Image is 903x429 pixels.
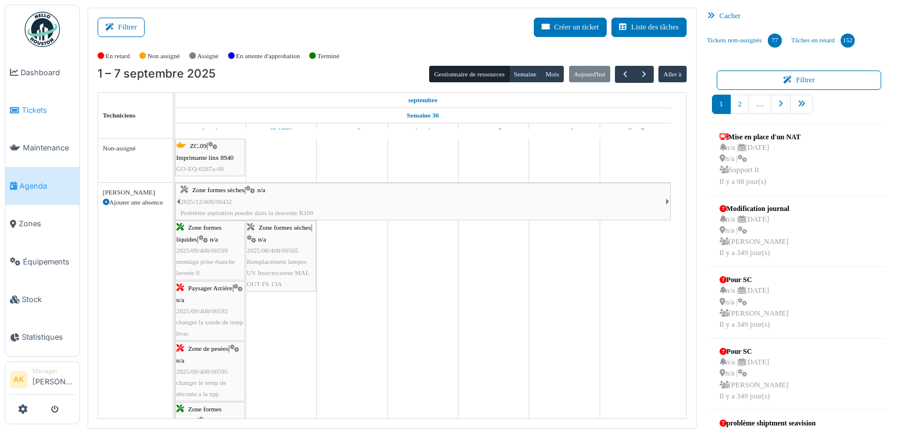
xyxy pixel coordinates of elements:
[841,33,855,48] div: 152
[180,185,665,219] div: |
[176,154,234,161] span: Imprimante linx 8940
[712,95,731,114] a: 1
[534,18,607,37] button: Créer un ticket
[23,256,75,267] span: Équipements
[720,132,801,142] div: Mise en place d'un NAT
[199,123,221,138] a: 1 septembre 2025
[176,258,235,276] span: montage prise étanche laverie fl
[5,243,79,280] a: Équipements
[658,66,686,82] button: Aller à
[176,405,222,424] span: Zone formes liquides
[103,187,168,197] div: [PERSON_NAME]
[10,367,75,395] a: AK Manager[PERSON_NAME]
[190,142,206,149] span: ZC.09
[717,129,804,190] a: Mise en place d'un NAT n/a |[DATE] n/a | Support ItIl y a 98 jour(s)
[611,18,687,37] button: Liste des tâches
[176,343,244,400] div: |
[247,258,309,287] span: Remplacement lampes UV Insectocuteur MAL OUT FS 13A
[210,236,218,243] span: n/a
[5,53,79,91] a: Dashboard
[340,123,363,138] a: 3 septembre 2025
[198,51,219,61] label: Assigné
[703,25,787,56] a: Tickets non-assignés
[103,197,168,207] div: Ajouter une absence
[5,280,79,318] a: Stock
[259,224,311,231] span: Zone formes sèches
[98,67,216,81] h2: 1 – 7 septembre 2025
[247,247,299,254] span: 2025/08/408/00565
[22,294,75,305] span: Stock
[317,51,339,61] label: Terminé
[103,143,168,153] div: Non-assigné
[541,66,564,82] button: Mois
[258,236,266,243] span: n/a
[720,285,789,330] div: n/a | [DATE] n/a | [PERSON_NAME] Il y a 349 jour(s)
[634,66,654,83] button: Suivant
[176,357,185,364] span: n/a
[19,218,75,229] span: Zones
[703,8,896,25] div: Cacher
[10,371,28,388] li: AK
[22,105,75,116] span: Tickets
[483,123,505,138] a: 5 septembre 2025
[720,274,789,285] div: Pour SC
[25,12,60,47] img: Badge_color-CXgf-gQk.svg
[176,307,228,314] span: 2025/09/408/00592
[553,123,576,138] a: 6 septembre 2025
[188,345,228,352] span: Zone de pesées
[180,198,232,205] span: 2025/12/408/00432
[148,51,180,61] label: Non assigné
[5,167,79,205] a: Agenda
[5,129,79,167] a: Maintenance
[267,123,296,138] a: 2 septembre 2025
[257,186,266,193] span: n/a
[720,142,801,187] div: n/a | [DATE] n/a | Support It Il y a 98 jour(s)
[23,142,75,153] span: Maintenance
[717,343,792,405] a: Pour SC n/a |[DATE] n/a | [PERSON_NAME]Il y a 349 jour(s)
[176,222,244,279] div: |
[412,123,433,138] a: 4 septembre 2025
[176,319,243,337] span: changer la sonde de temp hvac
[5,205,79,243] a: Zones
[210,417,218,424] span: n/a
[176,224,222,242] span: Zone formes liquides
[180,209,313,216] span: Problème aspiration poudre dans la descente R100
[509,66,541,82] button: Semaine
[404,108,442,123] a: Semaine 36
[19,180,75,192] span: Agenda
[236,51,300,61] label: En attente d'approbation
[192,186,245,193] span: Zone formes sèches
[176,296,185,303] span: n/a
[748,95,771,114] a: …
[176,165,224,172] span: GO-EQ-0287a-00
[176,247,228,254] span: 2025/09/408/00599
[717,71,882,90] button: Filtrer
[32,367,75,392] li: [PERSON_NAME]
[429,66,509,82] button: Gestionnaire de ressources
[247,222,315,290] div: |
[720,357,789,402] div: n/a | [DATE] n/a | [PERSON_NAME] Il y a 349 jour(s)
[406,93,441,108] a: 1 septembre 2025
[720,203,790,214] div: Modification journal
[22,331,75,343] span: Statistiques
[712,95,887,123] nav: pager
[720,418,816,428] div: problème shiptment seavision
[5,319,79,356] a: Statistiques
[569,66,610,82] button: Aujourd'hui
[103,112,136,119] span: Techniciens
[21,67,75,78] span: Dashboard
[787,25,859,56] a: Tâches en retard
[720,346,789,357] div: Pour SC
[717,200,792,262] a: Modification journal n/a |[DATE] n/a | [PERSON_NAME]Il y a 349 jour(s)
[176,379,226,397] span: changer le temp de déconta a la zpp
[176,140,244,175] div: |
[730,95,749,114] a: 2
[176,283,244,339] div: |
[188,284,232,291] span: Paysager Arrière
[5,91,79,129] a: Tickets
[176,368,228,375] span: 2025/09/408/00595
[720,214,790,259] div: n/a | [DATE] n/a | [PERSON_NAME] Il y a 349 jour(s)
[717,272,792,333] a: Pour SC n/a |[DATE] n/a | [PERSON_NAME]Il y a 349 jour(s)
[768,33,782,48] div: 77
